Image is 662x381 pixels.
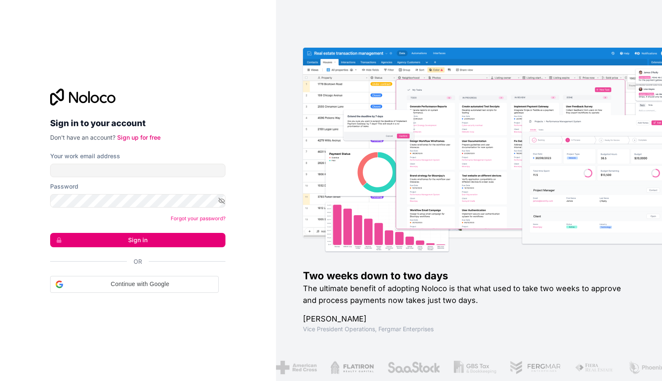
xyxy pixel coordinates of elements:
input: Password [50,194,225,208]
button: Sign in [50,233,225,247]
img: /assets/saastock-C6Zbiodz.png [382,361,435,374]
label: Password [50,182,78,191]
h2: The ultimate benefit of adopting Noloco is that what used to take two weeks to approve and proces... [303,283,635,306]
span: Don't have an account? [50,134,115,141]
h1: [PERSON_NAME] [303,313,635,325]
a: Forgot your password? [171,215,225,222]
span: Or [134,257,142,266]
img: /assets/fiera-fwj2N5v4.png [570,361,609,374]
div: Continue with Google [50,276,219,293]
a: Sign up for free [117,134,161,141]
label: Your work email address [50,152,120,160]
h2: Sign in to your account [50,116,225,131]
img: /assets/gbstax-C-GtDUiK.png [449,361,492,374]
h1: Vice President Operations , Fergmar Enterprises [303,325,635,333]
h1: Two weeks down to two days [303,269,635,283]
span: Continue with Google [67,280,213,289]
img: /assets/fergmar-CudnrXN5.png [505,361,556,374]
img: /assets/flatiron-C8eUkumj.png [325,361,369,374]
img: /assets/american-red-cross-BAupjrZR.png [271,361,311,374]
input: Email address [50,164,225,177]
